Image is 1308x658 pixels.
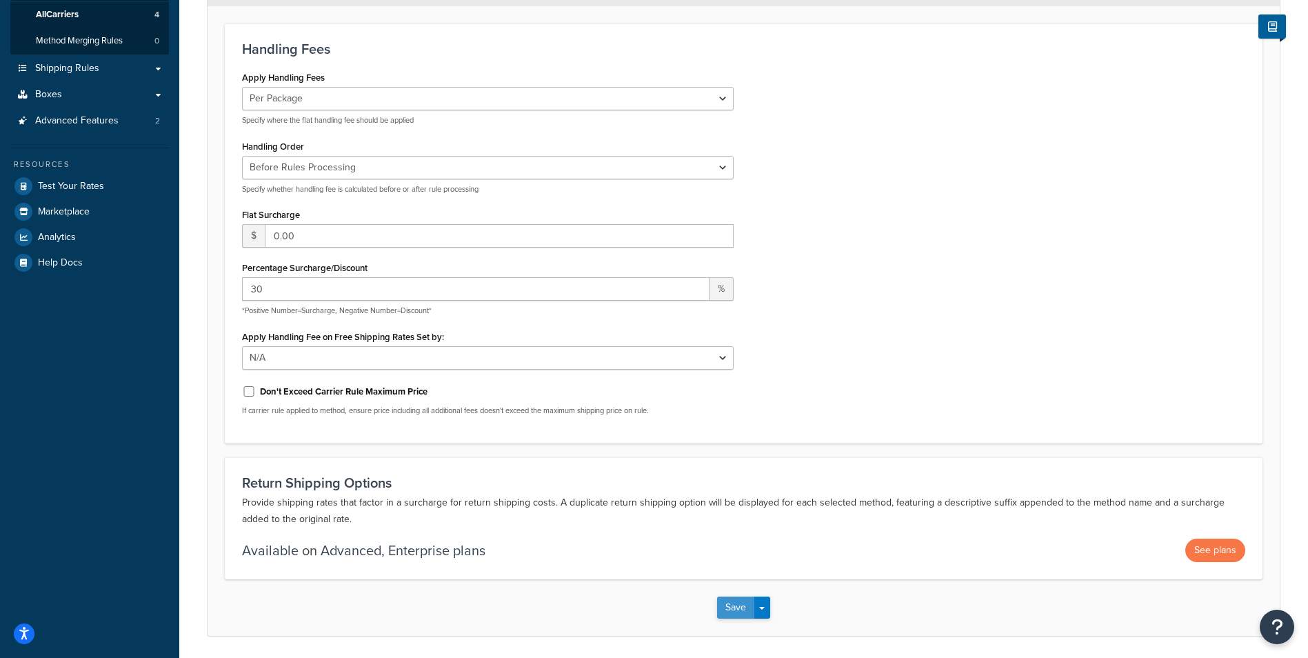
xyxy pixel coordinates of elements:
p: If carrier rule applied to method, ensure price including all additional fees doesn't exceed the ... [242,406,734,416]
label: Apply Handling Fees [242,72,325,83]
button: See plans [1185,539,1245,562]
a: AllCarriers4 [10,2,169,28]
label: Don't Exceed Carrier Rule Maximum Price [260,386,427,398]
div: Resources [10,159,169,170]
span: Test Your Rates [38,181,104,192]
span: 2 [155,115,160,127]
span: Method Merging Rules [36,35,123,47]
li: Method Merging Rules [10,28,169,54]
span: Shipping Rules [35,63,99,74]
a: Method Merging Rules0 [10,28,169,54]
p: Available on Advanced, Enterprise plans [242,541,485,560]
span: Analytics [38,232,76,243]
a: Advanced Features2 [10,108,169,134]
span: Help Docs [38,257,83,269]
a: Boxes [10,82,169,108]
a: Marketplace [10,199,169,224]
span: Boxes [35,89,62,101]
span: Advanced Features [35,115,119,127]
button: Save [717,597,754,619]
label: Percentage Surcharge/Discount [242,263,368,273]
span: % [710,277,734,301]
button: Open Resource Center [1260,610,1294,644]
p: Provide shipping rates that factor in a surcharge for return shipping costs. A duplicate return s... [242,495,1245,528]
h3: Return Shipping Options [242,475,1245,490]
p: *Positive Number=Surcharge, Negative Number=Discount* [242,306,734,316]
a: Shipping Rules [10,56,169,81]
a: Help Docs [10,250,169,275]
span: $ [242,224,265,248]
span: 4 [154,9,159,21]
span: 0 [154,35,159,47]
a: Analytics [10,225,169,250]
a: Test Your Rates [10,174,169,199]
label: Flat Surcharge [242,210,300,220]
span: Marketplace [38,206,90,218]
label: Handling Order [242,141,304,152]
h3: Handling Fees [242,41,1245,57]
p: Specify where the flat handling fee should be applied [242,115,734,126]
p: Specify whether handling fee is calculated before or after rule processing [242,184,734,195]
label: Apply Handling Fee on Free Shipping Rates Set by: [242,332,444,342]
span: All Carriers [36,9,79,21]
li: Advanced Features [10,108,169,134]
button: Show Help Docs [1258,14,1286,39]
